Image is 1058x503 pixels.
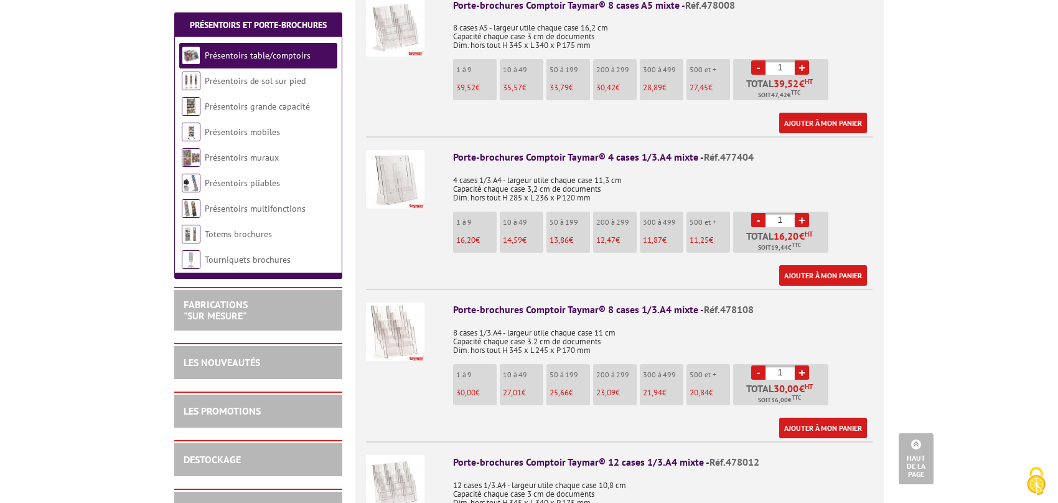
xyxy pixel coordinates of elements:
[690,235,709,245] span: 11,25
[771,243,788,253] span: 19,44
[205,152,279,163] a: Présentoirs muraux
[736,383,828,405] p: Total
[758,395,801,405] span: Soit €
[596,83,637,92] p: €
[751,365,765,380] a: -
[503,218,543,227] p: 10 à 49
[456,387,475,398] span: 30,00
[182,174,200,192] img: Présentoirs pliables
[205,126,280,138] a: Présentoirs mobiles
[799,383,805,393] span: €
[596,370,637,379] p: 200 à 299
[643,236,683,245] p: €
[795,365,809,380] a: +
[758,243,801,253] span: Soit €
[456,218,497,227] p: 1 à 9
[453,150,873,164] div: Porte-brochures Comptoir Taymar® 4 cases 1/3.A4 mixte -
[736,78,828,100] p: Total
[792,394,801,401] sup: TTC
[503,388,543,397] p: €
[709,456,759,468] span: Réf.478012
[643,235,662,245] span: 11,87
[690,388,730,397] p: €
[453,320,873,355] p: 8 cases 1/3.A4 - largeur utile chaque case 11 cm Capacité chaque case 3.2 cm de documents Dim. ho...
[774,231,799,241] span: 16,20
[366,150,424,209] img: Porte-brochures Comptoir Taymar® 4 cases 1/3.A4 mixte
[550,83,590,92] p: €
[690,65,730,74] p: 500 et +
[184,298,248,322] a: FABRICATIONS"Sur Mesure"
[643,218,683,227] p: 300 à 499
[182,97,200,116] img: Présentoirs grande capacité
[453,303,873,317] div: Porte-brochures Comptoir Taymar® 8 cases 1/3.A4 mixte -
[795,60,809,75] a: +
[503,82,522,93] span: 35,57
[182,72,200,90] img: Présentoirs de sol sur pied
[205,177,280,189] a: Présentoirs pliables
[736,231,828,253] p: Total
[550,235,569,245] span: 13,86
[596,82,616,93] span: 30,42
[596,236,637,245] p: €
[205,75,306,87] a: Présentoirs de sol sur pied
[503,370,543,379] p: 10 à 49
[182,46,200,65] img: Présentoirs table/comptoirs
[453,15,873,50] p: 8 cases A5 - largeur utile chaque case 16,2 cm Capacité chaque case 3 cm de documents Dim. hors t...
[456,82,475,93] span: 39,52
[799,231,805,241] span: €
[792,242,801,248] sup: TTC
[805,230,813,238] sup: HT
[596,65,637,74] p: 200 à 299
[799,78,805,88] span: €
[503,65,543,74] p: 10 à 49
[550,370,590,379] p: 50 à 199
[779,113,867,133] a: Ajouter à mon panier
[205,254,291,265] a: Tourniquets brochures
[550,236,590,245] p: €
[643,387,662,398] span: 21,94
[643,370,683,379] p: 300 à 499
[751,213,765,227] a: -
[704,303,754,316] span: Réf.478108
[596,388,637,397] p: €
[795,213,809,227] a: +
[366,303,424,361] img: Porte-brochures Comptoir Taymar® 8 cases 1/3.A4 mixte
[643,388,683,397] p: €
[1014,461,1058,503] button: Cookies (fenêtre modale)
[779,418,867,438] a: Ajouter à mon panier
[503,387,522,398] span: 27,01
[453,455,873,469] div: Porte-brochures Comptoir Taymar® 12 cases 1/3.A4 mixte -
[182,199,200,218] img: Présentoirs multifonctions
[690,83,730,92] p: €
[550,65,590,74] p: 50 à 199
[182,123,200,141] img: Présentoirs mobiles
[184,405,261,417] a: LES PROMOTIONS
[205,101,310,112] a: Présentoirs grande capacité
[456,236,497,245] p: €
[184,356,260,369] a: LES NOUVEAUTÉS
[805,77,813,86] sup: HT
[456,83,497,92] p: €
[205,50,311,61] a: Présentoirs table/comptoirs
[643,82,662,93] span: 28,89
[503,83,543,92] p: €
[205,203,306,214] a: Présentoirs multifonctions
[899,433,934,484] a: Haut de la page
[550,82,569,93] span: 33,79
[182,148,200,167] img: Présentoirs muraux
[456,235,475,245] span: 16,20
[704,151,754,163] span: Réf.477404
[1021,466,1052,497] img: Cookies (fenêtre modale)
[184,453,241,466] a: DESTOCKAGE
[456,65,497,74] p: 1 à 9
[774,78,799,88] span: 39,52
[774,383,799,393] span: 30,00
[550,218,590,227] p: 50 à 199
[190,19,327,31] a: Présentoirs et Porte-brochures
[596,218,637,227] p: 200 à 299
[690,82,708,93] span: 27,45
[456,388,497,397] p: €
[751,60,765,75] a: -
[643,83,683,92] p: €
[690,370,730,379] p: 500 et +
